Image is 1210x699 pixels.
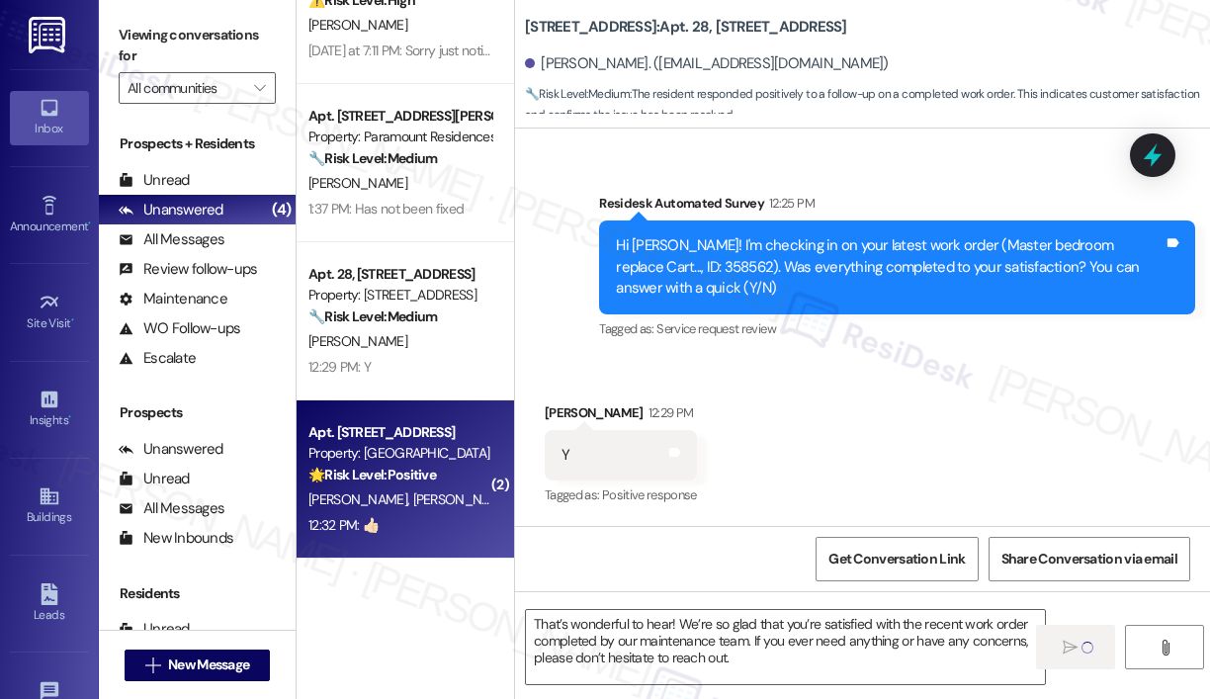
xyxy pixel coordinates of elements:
[1001,549,1177,569] span: Share Conversation via email
[119,200,223,220] div: Unanswered
[816,537,978,581] button: Get Conversation Link
[119,318,240,339] div: WO Follow-ups
[119,20,276,72] label: Viewing conversations for
[1158,640,1172,655] i: 
[71,313,74,327] span: •
[119,229,224,250] div: All Messages
[119,289,227,309] div: Maintenance
[562,445,569,466] div: Y
[88,217,91,230] span: •
[656,320,776,337] span: Service request review
[616,235,1164,299] div: Hi [PERSON_NAME]! I'm checking in on your latest work order (Master bedroom replace Cart..., ID: ...
[1063,640,1078,655] i: 
[644,402,694,423] div: 12:29 PM
[545,402,697,430] div: [PERSON_NAME]
[308,174,407,192] span: [PERSON_NAME]
[128,72,244,104] input: All communities
[10,383,89,436] a: Insights •
[145,657,160,673] i: 
[119,439,223,460] div: Unanswered
[308,106,491,127] div: Apt. [STREET_ADDRESS][PERSON_NAME]
[68,410,71,424] span: •
[308,16,407,34] span: [PERSON_NAME]
[525,17,847,38] b: [STREET_ADDRESS]: Apt. 28, [STREET_ADDRESS]
[308,264,491,285] div: Apt. 28, [STREET_ADDRESS]
[413,490,512,508] span: [PERSON_NAME]
[254,80,265,96] i: 
[308,516,379,534] div: 12:32 PM: 👍🏻
[526,610,1045,684] textarea: That’s wonderful to hear! We’re so glad that you’re satisfied with the recent work order complete...
[308,422,491,443] div: Apt. [STREET_ADDRESS]
[308,358,371,376] div: 12:29 PM: Y
[308,490,413,508] span: [PERSON_NAME]
[125,650,271,681] button: New Message
[119,469,190,489] div: Unread
[764,193,815,214] div: 12:25 PM
[308,42,648,59] div: [DATE] at 7:11 PM: Sorry just noticed this message never sent
[308,149,437,167] strong: 🔧 Risk Level: Medium
[99,402,296,423] div: Prospects
[10,577,89,631] a: Leads
[525,86,630,102] strong: 🔧 Risk Level: Medium
[989,537,1190,581] button: Share Conversation via email
[119,528,233,549] div: New Inbounds
[119,348,196,369] div: Escalate
[308,200,464,218] div: 1:37 PM: Has not been fixed
[119,170,190,191] div: Unread
[267,195,296,225] div: (4)
[602,486,697,503] span: Positive response
[828,549,965,569] span: Get Conversation Link
[99,583,296,604] div: Residents
[10,286,89,339] a: Site Visit •
[119,498,224,519] div: All Messages
[308,466,436,483] strong: 🌟 Risk Level: Positive
[525,53,889,74] div: [PERSON_NAME]. ([EMAIL_ADDRESS][DOMAIN_NAME])
[119,619,190,640] div: Unread
[10,480,89,533] a: Buildings
[308,307,437,325] strong: 🔧 Risk Level: Medium
[599,193,1195,220] div: Residesk Automated Survey
[29,17,69,53] img: ResiDesk Logo
[168,655,249,675] span: New Message
[525,84,1210,127] span: : The resident responded positively to a follow-up on a completed work order. This indicates cust...
[599,314,1195,343] div: Tagged as:
[308,332,407,350] span: [PERSON_NAME]
[99,133,296,154] div: Prospects + Residents
[119,259,257,280] div: Review follow-ups
[308,285,491,306] div: Property: [STREET_ADDRESS]
[545,481,697,509] div: Tagged as:
[308,443,491,464] div: Property: [GEOGRAPHIC_DATA]
[308,127,491,147] div: Property: Paramount Residences
[10,91,89,144] a: Inbox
